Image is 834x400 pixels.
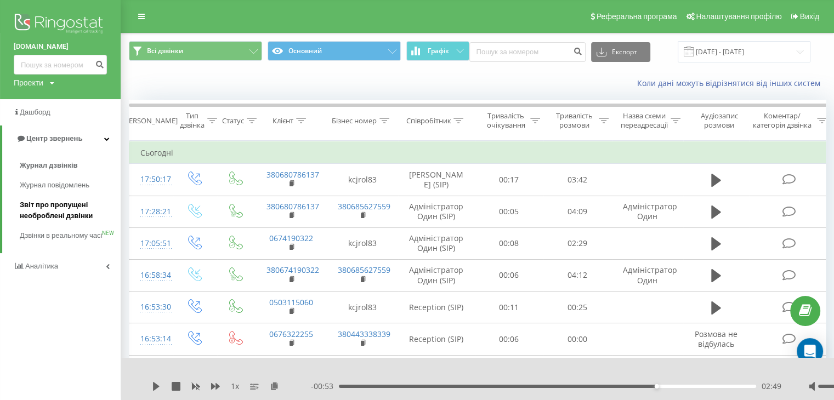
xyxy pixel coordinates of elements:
[231,381,239,392] span: 1 x
[332,116,377,125] div: Бізнес номер
[26,134,82,142] span: Центр звернень
[25,262,58,270] span: Аналiтика
[637,78,826,88] a: Коли дані можуть відрізнятися вiд інших систем
[338,329,390,339] a: 380443338339
[129,41,262,61] button: Всі дзвінки
[800,12,819,21] span: Вихід
[693,111,746,130] div: Аудіозапис розмови
[20,108,50,116] span: Дашборд
[338,201,390,212] a: 380685627559
[398,164,475,196] td: [PERSON_NAME] (SIP)
[269,329,313,339] a: 0676322255
[266,265,319,275] a: 380674190322
[20,195,121,226] a: Звіт про пропущені необроблені дзвінки
[180,111,205,130] div: Тип дзвінка
[398,259,475,291] td: Адміністратор Один (SIP)
[406,41,469,61] button: Графік
[222,116,244,125] div: Статус
[129,142,831,164] td: Сьогодні
[469,42,586,62] input: Пошук за номером
[612,196,683,227] td: Адміністратор Один
[140,265,162,286] div: 16:58:34
[475,292,543,323] td: 00:11
[762,381,781,392] span: 02:49
[14,11,107,38] img: Ringostat logo
[553,111,596,130] div: Тривалість розмови
[797,338,823,364] div: Open Intercom Messenger
[140,233,162,254] div: 17:05:51
[269,297,313,307] a: 0503115060
[14,55,107,75] input: Пошук за номером
[2,125,121,152] a: Центр звернень
[428,47,449,55] span: Графік
[475,259,543,291] td: 00:06
[20,230,102,241] span: Дзвінки в реальному часі
[591,42,650,62] button: Експорт
[398,355,475,387] td: Reception (SIP)
[597,12,677,21] span: Реферальна програма
[147,47,183,55] span: Всі дзвінки
[406,116,451,125] div: Співробітник
[398,227,475,259] td: Адміністратор Один (SIP)
[327,292,398,323] td: kcjrol83
[543,323,612,355] td: 00:00
[140,328,162,350] div: 16:53:14
[543,292,612,323] td: 00:25
[695,329,737,349] span: Розмова не відбулась
[14,77,43,88] div: Проекти
[338,265,390,275] a: 380685627559
[14,41,107,52] a: [DOMAIN_NAME]
[543,259,612,291] td: 04:12
[475,227,543,259] td: 00:08
[543,164,612,196] td: 03:42
[484,111,527,130] div: Тривалість очікування
[266,169,319,180] a: 380680786137
[20,226,121,245] a: Дзвінки в реальному часіNEW
[273,116,293,125] div: Клієнт
[543,196,612,227] td: 04:09
[475,164,543,196] td: 00:17
[20,160,78,171] span: Журнал дзвінків
[266,201,319,212] a: 380680786137
[269,233,313,243] a: 0674190322
[20,175,121,195] a: Журнал повідомлень
[475,355,543,387] td: 00:22
[140,201,162,222] div: 17:28:21
[398,323,475,355] td: Reception (SIP)
[140,296,162,318] div: 16:53:30
[750,111,814,130] div: Коментар/категорія дзвінка
[621,111,668,130] div: Назва схеми переадресації
[122,116,178,125] div: [PERSON_NAME]
[311,381,339,392] span: - 00:53
[327,164,398,196] td: kcjrol83
[543,227,612,259] td: 02:29
[543,355,612,387] td: 01:11
[268,41,401,61] button: Основний
[20,180,89,191] span: Журнал повідомлень
[696,12,781,21] span: Налаштування профілю
[612,259,683,291] td: Адміністратор Один
[475,196,543,227] td: 00:05
[20,199,115,221] span: Звіт про пропущені необроблені дзвінки
[398,196,475,227] td: Адміністратор Один (SIP)
[140,169,162,190] div: 17:50:17
[327,227,398,259] td: kcjrol83
[398,292,475,323] td: Reception (SIP)
[475,323,543,355] td: 00:06
[655,384,659,388] div: Accessibility label
[327,355,398,387] td: kcjrol83
[20,156,121,175] a: Журнал дзвінків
